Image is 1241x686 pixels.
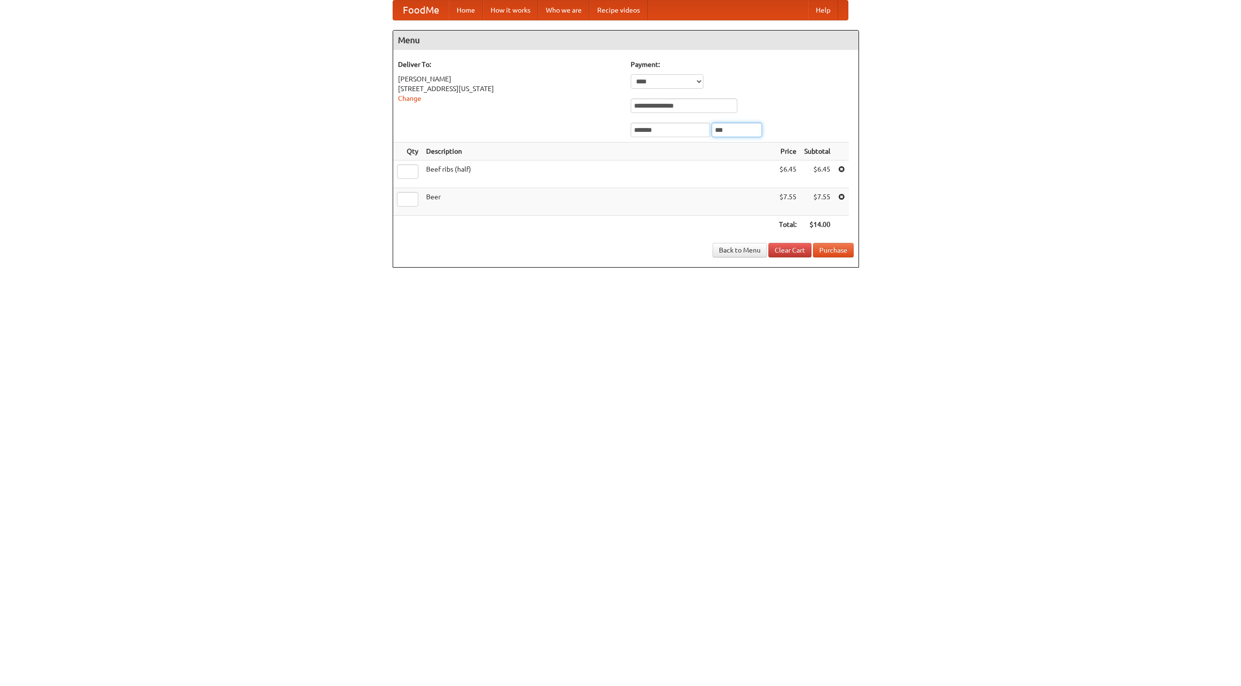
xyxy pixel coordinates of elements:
[538,0,589,20] a: Who we are
[775,160,800,188] td: $6.45
[589,0,648,20] a: Recipe videos
[393,143,422,160] th: Qty
[483,0,538,20] a: How it works
[398,74,621,84] div: [PERSON_NAME]
[813,243,854,257] button: Purchase
[449,0,483,20] a: Home
[800,160,834,188] td: $6.45
[775,188,800,216] td: $7.55
[398,95,421,102] a: Change
[393,31,859,50] h4: Menu
[422,188,775,216] td: Beer
[713,243,767,257] a: Back to Menu
[422,160,775,188] td: Beef ribs (half)
[800,188,834,216] td: $7.55
[800,216,834,234] th: $14.00
[775,216,800,234] th: Total:
[631,60,854,69] h5: Payment:
[398,60,621,69] h5: Deliver To:
[393,0,449,20] a: FoodMe
[422,143,775,160] th: Description
[808,0,838,20] a: Help
[800,143,834,160] th: Subtotal
[768,243,811,257] a: Clear Cart
[398,84,621,94] div: [STREET_ADDRESS][US_STATE]
[775,143,800,160] th: Price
